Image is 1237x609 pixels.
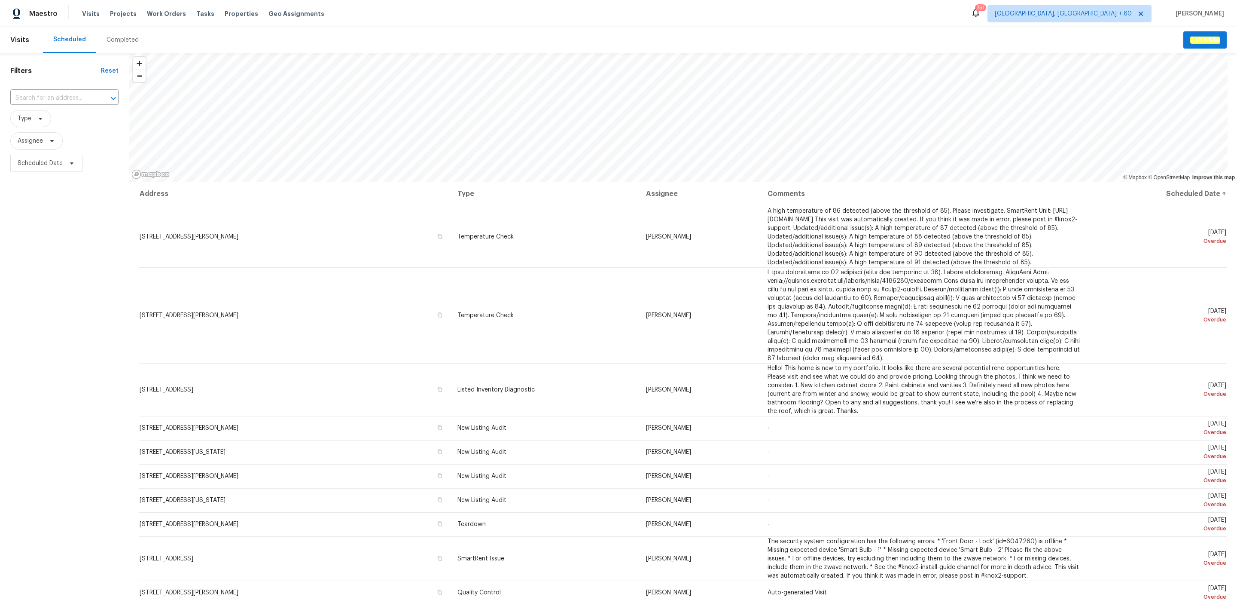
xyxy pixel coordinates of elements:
[977,3,984,12] div: 751
[436,588,444,596] button: Copy Address
[457,234,514,240] span: Temperature Check
[1094,390,1226,398] div: Overdue
[1094,517,1226,533] span: [DATE]
[131,169,169,179] a: Mapbox homepage
[457,497,506,503] span: New Listing Audit
[1087,182,1227,206] th: Scheduled Date ↑
[436,472,444,480] button: Copy Address
[140,387,193,393] span: [STREET_ADDRESS]
[18,114,31,123] span: Type
[768,473,770,479] span: -
[107,92,119,104] button: Open
[140,556,193,562] span: [STREET_ADDRESS]
[1094,315,1226,324] div: Overdue
[53,35,86,44] div: Scheduled
[646,449,691,455] span: [PERSON_NAME]
[646,312,691,318] span: [PERSON_NAME]
[1094,500,1226,509] div: Overdue
[451,182,639,206] th: Type
[646,521,691,527] span: [PERSON_NAME]
[10,67,101,75] h1: Filters
[1094,469,1226,485] span: [DATE]
[1094,308,1226,324] span: [DATE]
[140,521,238,527] span: [STREET_ADDRESS][PERSON_NAME]
[1094,428,1226,437] div: Overdue
[768,425,770,431] span: -
[1192,174,1235,181] a: Improve this map
[129,53,1228,182] canvas: Map
[436,233,444,240] button: Copy Address
[1094,452,1226,461] div: Overdue
[140,425,238,431] span: [STREET_ADDRESS][PERSON_NAME]
[101,67,119,75] div: Reset
[196,11,214,17] span: Tasks
[768,539,1079,579] span: The security system configuration has the following errors: * 'Front Door - Lock' (id=6047260) is...
[436,448,444,456] button: Copy Address
[457,312,514,318] span: Temperature Check
[140,590,238,596] span: [STREET_ADDRESS][PERSON_NAME]
[133,57,146,70] button: Zoom in
[1094,493,1226,509] span: [DATE]
[140,312,238,318] span: [STREET_ADDRESS][PERSON_NAME]
[147,9,186,18] span: Work Orders
[225,9,258,18] span: Properties
[768,269,1080,361] span: L ipsu dolorsitame co 02 adipisci (elits doe temporinc ut 38). Labore etdoloremag. AliquAeni Admi...
[1094,445,1226,461] span: [DATE]
[1094,585,1226,601] span: [DATE]
[457,556,504,562] span: SmartRent Issue
[1183,31,1227,49] button: Schedule
[1094,421,1226,437] span: [DATE]
[29,9,58,18] span: Maestro
[457,425,506,431] span: New Listing Audit
[1094,383,1226,398] span: [DATE]
[1094,230,1226,245] span: [DATE]
[1094,551,1226,567] span: [DATE]
[457,449,506,455] span: New Listing Audit
[1094,237,1226,245] div: Overdue
[110,9,137,18] span: Projects
[140,234,238,240] span: [STREET_ADDRESS][PERSON_NAME]
[436,554,444,562] button: Copy Address
[646,590,691,596] span: [PERSON_NAME]
[768,521,770,527] span: -
[1094,476,1226,485] div: Overdue
[18,137,43,145] span: Assignee
[436,424,444,432] button: Copy Address
[1148,174,1190,181] a: OpenStreetMap
[10,31,29,49] span: Visits
[82,9,100,18] span: Visits
[1094,559,1226,567] div: Overdue
[639,182,761,206] th: Assignee
[761,182,1087,206] th: Comments
[768,497,770,503] span: -
[139,182,451,206] th: Address
[995,9,1132,18] span: [GEOGRAPHIC_DATA], [GEOGRAPHIC_DATA] + 60
[18,159,63,168] span: Scheduled Date
[107,36,139,44] div: Completed
[646,473,691,479] span: [PERSON_NAME]
[140,497,225,503] span: [STREET_ADDRESS][US_STATE]
[436,386,444,393] button: Copy Address
[133,70,146,82] button: Zoom out
[1123,174,1147,181] a: Mapbox
[1094,593,1226,601] div: Overdue
[646,425,691,431] span: [PERSON_NAME]
[768,208,1077,266] span: A high temperature of 86 detected (above the threshold of 85). Please investigate. SmartRent Unit...
[646,556,691,562] span: [PERSON_NAME]
[457,521,486,527] span: Teardown
[457,387,535,393] span: Listed Inventory Diagnostic
[1172,9,1224,18] span: [PERSON_NAME]
[646,234,691,240] span: [PERSON_NAME]
[646,387,691,393] span: [PERSON_NAME]
[768,590,827,596] span: Auto-generated Visit
[1094,524,1226,533] div: Overdue
[140,449,225,455] span: [STREET_ADDRESS][US_STATE]
[10,92,94,105] input: Search for an address...
[268,9,324,18] span: Geo Assignments
[768,449,770,455] span: -
[436,496,444,504] button: Copy Address
[768,365,1076,414] span: Hello! This home is new to my portfolio. It looks like there are several potential reno opportuni...
[646,497,691,503] span: [PERSON_NAME]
